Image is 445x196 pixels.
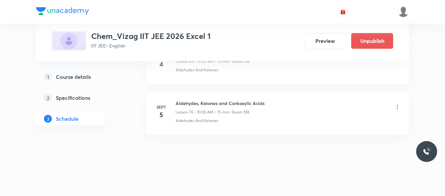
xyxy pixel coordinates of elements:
p: 2 [44,94,52,102]
img: avatar [340,9,346,15]
button: Unpublish [351,33,393,49]
p: 1 [44,73,52,81]
h6: Sept [155,104,168,110]
h3: Chem_Vizag IIT JEE 2026 Excel 1 [91,31,211,41]
p: Lesson 69 • 10:05 AM • 75 min [176,59,229,64]
h6: Aldehydes, Ketones and Carboxylic Acids [176,100,265,107]
img: ttu [423,148,431,155]
h4: 5 [155,110,168,120]
p: Aldehydes And Ketones [176,67,218,73]
img: LALAM MADHAVI [398,6,409,17]
p: Lesson 70 • 10:05 AM • 75 min [176,109,229,115]
img: Company Logo [36,7,89,15]
p: • Room 108 [229,59,250,64]
h4: 4 [155,59,168,69]
button: Preview [304,33,346,49]
p: • Room 108 [229,109,249,115]
a: 2Specifications [36,91,125,104]
h5: Specifications [56,94,90,102]
button: avatar [338,7,348,17]
h5: Schedule [56,115,78,123]
img: BEAF735F-F396-424B-BA44-42560D37A9D7_plus.png [52,31,86,50]
p: Aldehydes And Ketones [176,118,218,124]
h5: Course details [56,73,91,81]
p: 3 [44,115,52,123]
a: 1Course details [36,70,125,83]
a: Company Logo [36,7,89,17]
p: IIT JEE • English [91,42,211,49]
